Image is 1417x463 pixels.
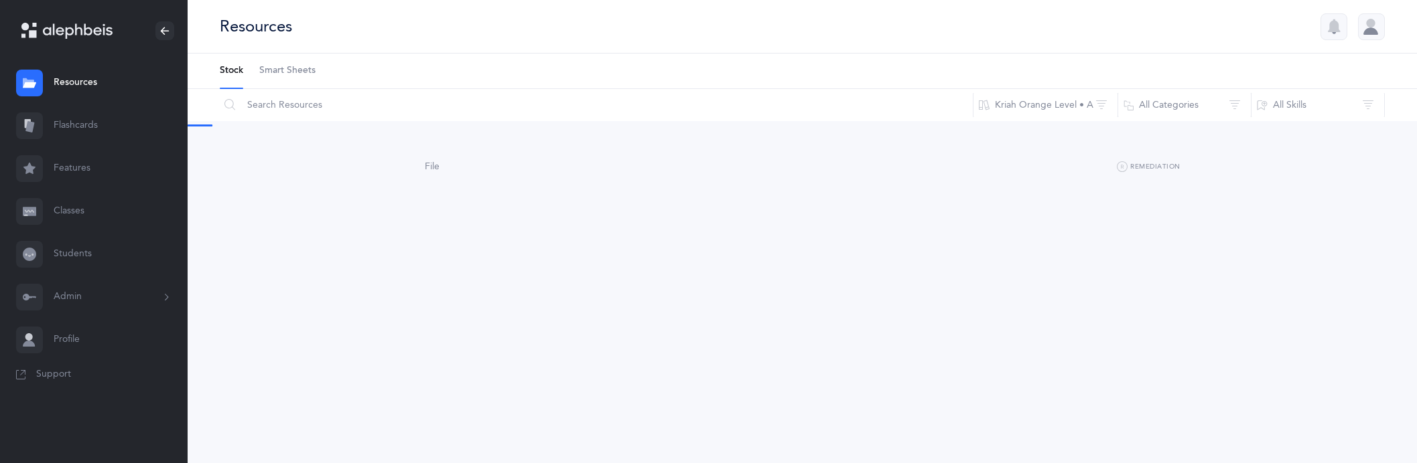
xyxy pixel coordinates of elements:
button: All Categories [1118,89,1252,121]
div: Resources [220,15,292,37]
button: All Skills [1251,89,1385,121]
span: Support [36,368,71,381]
button: Kriah Orange Level • A [973,89,1118,121]
button: Remediation [1117,159,1180,175]
input: Search Resources [219,89,973,121]
span: Smart Sheets [259,64,316,78]
span: File [425,161,440,172]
